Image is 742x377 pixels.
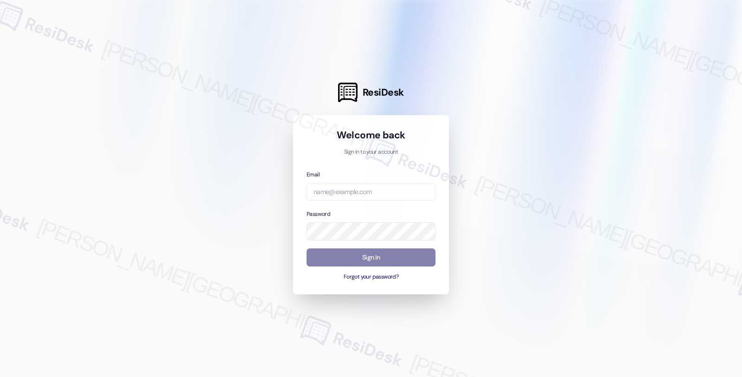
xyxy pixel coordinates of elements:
[338,83,358,102] img: ResiDesk Logo
[307,183,435,201] input: name@example.com
[363,86,404,99] span: ResiDesk
[307,171,320,178] label: Email
[307,129,435,142] h1: Welcome back
[307,148,435,156] p: Sign in to your account
[307,210,330,218] label: Password
[307,273,435,281] button: Forgot your password?
[307,248,435,266] button: Sign In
